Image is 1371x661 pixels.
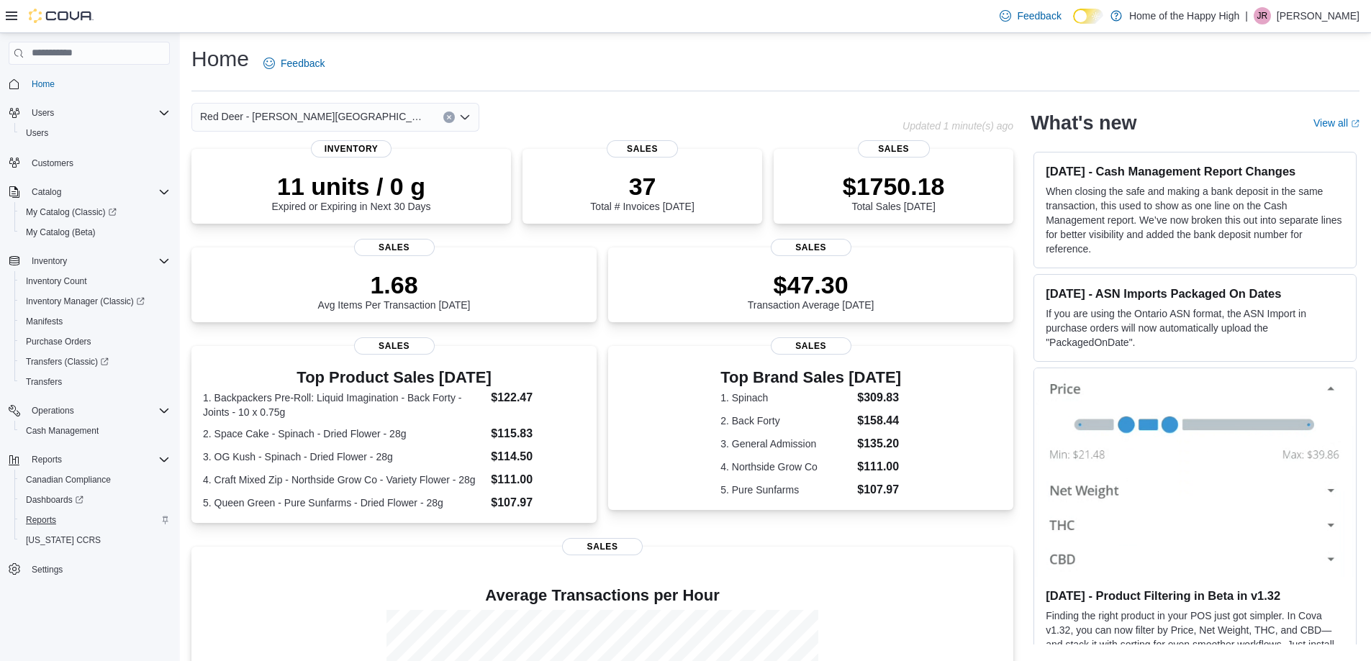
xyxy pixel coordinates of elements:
a: Users [20,124,54,142]
span: Reports [20,511,170,529]
span: [US_STATE] CCRS [26,534,101,546]
div: Jeremy Russell [1254,7,1271,24]
span: Customers [26,153,170,171]
h2: What's new [1031,111,1136,135]
span: Inventory [311,140,392,158]
button: Users [14,123,176,143]
a: Cash Management [20,422,104,439]
a: My Catalog (Classic) [20,204,122,221]
dt: 3. General Admission [720,437,851,451]
a: Feedback [258,49,330,78]
div: Total # Invoices [DATE] [590,172,694,212]
span: Customers [32,158,73,169]
p: $1750.18 [843,172,945,201]
p: 37 [590,172,694,201]
div: Total Sales [DATE] [843,172,945,212]
dd: $135.20 [857,435,901,452]
span: Reports [32,454,62,465]
span: Feedback [1017,9,1061,23]
img: Cova [29,9,94,23]
input: Dark Mode [1073,9,1103,24]
span: Operations [32,405,74,416]
dd: $111.00 [491,471,585,488]
a: Home [26,76,60,93]
a: Transfers (Classic) [14,352,176,372]
span: Users [26,127,48,139]
button: Users [3,103,176,123]
span: Manifests [26,316,63,327]
button: Clear input [443,111,455,123]
a: Settings [26,561,68,578]
a: Purchase Orders [20,333,97,350]
span: Transfers (Classic) [26,356,109,368]
p: $47.30 [748,270,874,299]
span: Reports [26,514,56,526]
p: If you are using the Ontario ASN format, the ASN Import in purchase orders will now automatically... [1046,306,1344,350]
div: Transaction Average [DATE] [748,270,874,311]
span: Transfers (Classic) [20,353,170,370]
a: Inventory Manager (Classic) [14,291,176,311]
h4: Average Transactions per Hour [203,587,1002,604]
dt: 2. Back Forty [720,414,851,428]
button: Operations [26,402,80,419]
button: Cash Management [14,421,176,441]
dt: 3. OG Kush - Spinach - Dried Flower - 28g [203,450,485,464]
button: Reports [26,451,68,468]
p: 11 units / 0 g [272,172,431,201]
button: Customers [3,152,176,173]
span: Sales [354,239,435,256]
span: Sales [354,337,435,355]
span: Users [32,107,54,119]
button: Open list of options [459,111,471,123]
button: Settings [3,559,176,580]
span: Washington CCRS [20,532,170,549]
a: Inventory Manager (Classic) [20,293,150,310]
span: Sales [858,140,930,158]
span: Sales [771,337,851,355]
span: Settings [32,564,63,575]
h1: Home [191,45,249,73]
p: | [1245,7,1248,24]
dt: 5. Pure Sunfarms [720,483,851,497]
span: Users [20,124,170,142]
span: Canadian Compliance [20,471,170,488]
h3: [DATE] - Cash Management Report Changes [1046,164,1344,178]
button: Users [26,104,60,122]
p: When closing the safe and making a bank deposit in the same transaction, this used to show as one... [1046,184,1344,256]
nav: Complex example [9,68,170,617]
button: Catalog [3,182,176,202]
span: Purchase Orders [26,336,91,347]
button: Operations [3,401,176,421]
span: Transfers [26,376,62,388]
span: Inventory Count [20,273,170,290]
button: Inventory Count [14,271,176,291]
dd: $158.44 [857,412,901,429]
span: Home [32,78,55,90]
svg: External link [1351,119,1359,128]
button: Inventory [3,251,176,271]
span: My Catalog (Beta) [20,224,170,241]
a: Dashboards [14,490,176,510]
span: Transfers [20,373,170,391]
button: Home [3,73,176,94]
a: Dashboards [20,491,89,509]
span: Reports [26,451,170,468]
dd: $309.83 [857,389,901,406]
a: Customers [26,155,79,172]
dt: 1. Backpackers Pre-Roll: Liquid Imagination - Back Forty - Joints - 10 x 0.75g [203,391,485,419]
a: Transfers (Classic) [20,353,114,370]
span: Settings [26,560,170,578]
span: Red Deer - [PERSON_NAME][GEOGRAPHIC_DATA] - Fire & Flower [200,108,429,125]
button: Canadian Compliance [14,470,176,490]
h3: [DATE] - ASN Imports Packaged On Dates [1046,286,1344,301]
button: Transfers [14,372,176,392]
span: Manifests [20,313,170,330]
button: Purchase Orders [14,332,176,352]
span: Home [26,75,170,93]
span: Dashboards [26,494,83,506]
dt: 1. Spinach [720,391,851,405]
button: Reports [3,450,176,470]
span: Sales [562,538,643,555]
span: Inventory Count [26,275,87,287]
